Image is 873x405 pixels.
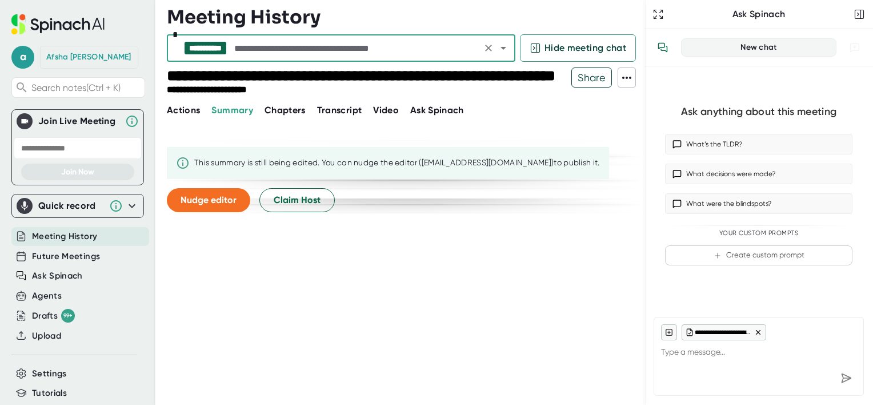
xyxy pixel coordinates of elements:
button: View conversation history [651,36,674,59]
div: Afsha Carter [46,52,131,62]
span: Transcript [317,105,362,116]
button: Close conversation sidebar [851,6,867,22]
button: Chapters [265,104,306,117]
div: Your Custom Prompts [665,229,852,237]
div: This summary is still being edited. You can nudge the editor ([EMAIL_ADDRESS][DOMAIN_NAME]) to pu... [194,158,600,168]
button: Claim Host [259,188,335,212]
div: Join Live MeetingJoin Live Meeting [17,110,139,133]
button: Ask Spinach [410,104,464,117]
div: Ask Spinach [666,9,851,20]
button: Transcript [317,104,362,117]
button: What were the blindspots? [665,193,852,214]
div: New chat [688,42,829,53]
div: 99+ [61,309,75,323]
h3: Meeting History [167,6,321,28]
span: Video [373,105,399,116]
button: Join Now [21,164,134,180]
button: Agents [32,289,62,303]
span: Claim Host [274,193,321,207]
button: Settings [32,367,67,380]
button: Future Meetings [32,250,100,263]
button: Summary [211,104,253,117]
button: Hide meeting chat [520,34,636,62]
span: Nudge editor [181,194,237,205]
span: Search notes (Ctrl + K) [31,82,142,93]
button: Meeting History [32,230,97,243]
button: Actions [167,104,200,117]
div: Join Live Meeting [38,116,119,127]
button: Clear [480,40,496,56]
button: Drafts 99+ [32,309,75,323]
span: Chapters [265,105,306,116]
img: Join Live Meeting [19,116,30,127]
div: Quick record [17,194,139,217]
span: a [11,46,34,69]
button: Create custom prompt [665,245,852,265]
button: Ask Spinach [32,269,83,283]
span: Actions [167,105,200,116]
div: Send message [836,368,856,388]
button: What’s the TLDR? [665,134,852,154]
span: Ask Spinach [410,105,464,116]
button: Nudge editor [167,188,250,212]
div: Ask anything about this meeting [681,105,836,118]
div: Quick record [38,200,103,212]
button: Share [571,67,612,88]
span: Hide meeting chat [544,41,626,55]
button: What decisions were made? [665,164,852,184]
span: Summary [211,105,253,116]
button: Video [373,104,399,117]
button: Tutorials [32,387,67,400]
button: Upload [32,329,61,343]
span: Join Now [61,167,94,177]
button: Expand to Ask Spinach page [650,6,666,22]
div: Drafts [32,309,75,323]
button: Open [495,40,511,56]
